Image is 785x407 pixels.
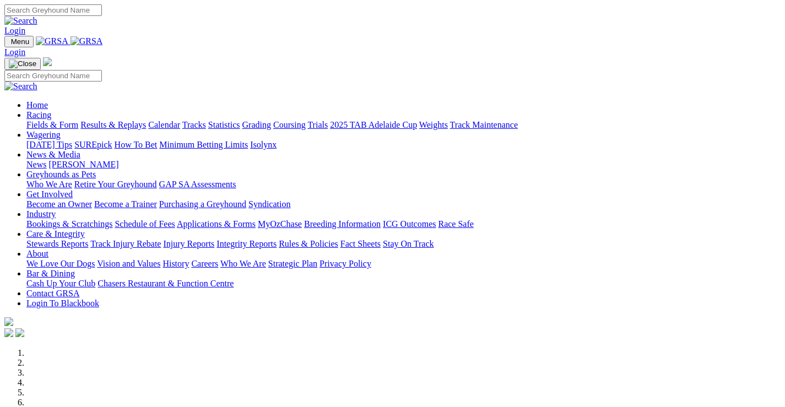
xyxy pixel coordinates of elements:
[330,120,417,129] a: 2025 TAB Adelaide Cup
[248,199,290,209] a: Syndication
[26,269,75,278] a: Bar & Dining
[4,47,25,57] a: Login
[340,239,381,248] a: Fact Sheets
[26,279,95,288] a: Cash Up Your Club
[320,259,371,268] a: Privacy Policy
[26,140,72,149] a: [DATE] Tips
[26,120,781,130] div: Racing
[419,120,448,129] a: Weights
[4,16,37,26] img: Search
[71,36,103,46] img: GRSA
[36,36,68,46] img: GRSA
[304,219,381,229] a: Breeding Information
[43,57,52,66] img: logo-grsa-white.png
[242,120,271,129] a: Grading
[15,328,24,337] img: twitter.svg
[9,59,36,68] img: Close
[26,160,46,169] a: News
[438,219,473,229] a: Race Safe
[26,140,781,150] div: Wagering
[26,199,92,209] a: Become an Owner
[159,180,236,189] a: GAP SA Assessments
[26,259,95,268] a: We Love Our Dogs
[26,170,96,179] a: Greyhounds as Pets
[98,279,234,288] a: Chasers Restaurant & Function Centre
[115,219,175,229] a: Schedule of Fees
[273,120,306,129] a: Coursing
[159,140,248,149] a: Minimum Betting Limits
[26,130,61,139] a: Wagering
[383,239,434,248] a: Stay On Track
[26,120,78,129] a: Fields & Form
[26,299,99,308] a: Login To Blackbook
[26,219,781,229] div: Industry
[191,259,218,268] a: Careers
[182,120,206,129] a: Tracks
[97,259,160,268] a: Vision and Values
[4,4,102,16] input: Search
[208,120,240,129] a: Statistics
[26,209,56,219] a: Industry
[163,239,214,248] a: Injury Reports
[26,239,88,248] a: Stewards Reports
[26,150,80,159] a: News & Media
[94,199,157,209] a: Become a Trainer
[26,110,51,120] a: Racing
[148,120,180,129] a: Calendar
[74,180,157,189] a: Retire Your Greyhound
[268,259,317,268] a: Strategic Plan
[48,160,118,169] a: [PERSON_NAME]
[26,259,781,269] div: About
[383,219,436,229] a: ICG Outcomes
[159,199,246,209] a: Purchasing a Greyhound
[26,279,781,289] div: Bar & Dining
[4,82,37,91] img: Search
[220,259,266,268] a: Who We Are
[11,37,29,46] span: Menu
[163,259,189,268] a: History
[26,249,48,258] a: About
[450,120,518,129] a: Track Maintenance
[307,120,328,129] a: Trials
[4,58,41,70] button: Toggle navigation
[258,219,302,229] a: MyOzChase
[26,180,72,189] a: Who We Are
[4,36,34,47] button: Toggle navigation
[4,328,13,337] img: facebook.svg
[26,289,79,298] a: Contact GRSA
[26,219,112,229] a: Bookings & Scratchings
[4,26,25,35] a: Login
[26,100,48,110] a: Home
[90,239,161,248] a: Track Injury Rebate
[26,180,781,189] div: Greyhounds as Pets
[4,317,13,326] img: logo-grsa-white.png
[250,140,277,149] a: Isolynx
[216,239,277,248] a: Integrity Reports
[279,239,338,248] a: Rules & Policies
[177,219,256,229] a: Applications & Forms
[26,189,73,199] a: Get Involved
[26,160,781,170] div: News & Media
[26,199,781,209] div: Get Involved
[80,120,146,129] a: Results & Replays
[115,140,158,149] a: How To Bet
[4,70,102,82] input: Search
[26,229,85,238] a: Care & Integrity
[74,140,112,149] a: SUREpick
[26,239,781,249] div: Care & Integrity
